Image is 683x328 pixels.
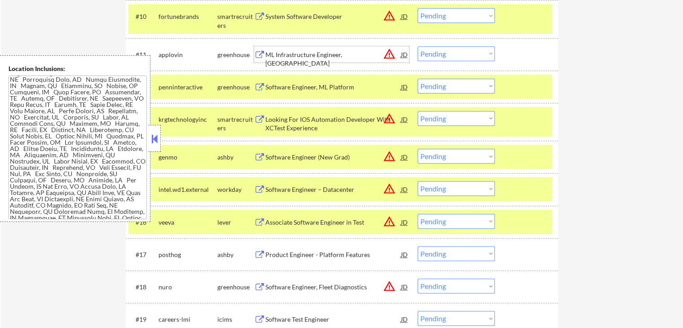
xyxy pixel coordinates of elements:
[400,111,409,127] div: JD
[383,112,396,125] button: warning_amber
[400,79,409,95] div: JD
[136,50,151,59] div: #11
[159,250,217,259] div: posthog
[136,218,151,227] div: #16
[265,283,401,292] div: Software Engineer, Fleet Diagnostics
[400,181,409,197] div: JD
[217,83,254,92] div: greenhouse
[265,315,401,324] div: Software Test Engineer
[136,12,151,21] div: #10
[265,83,401,92] div: Software Engineer, ML Platform
[265,185,401,194] div: Software Engineer – Datacenter
[383,182,396,195] button: warning_amber
[159,50,217,59] div: applovin
[383,9,396,22] button: warning_amber
[136,283,151,292] div: #18
[265,12,401,21] div: System Software Developer
[217,50,254,59] div: greenhouse
[383,150,396,163] button: warning_amber
[159,315,217,324] div: careers-lmi
[136,315,151,324] div: #19
[383,280,396,293] button: warning_amber
[159,12,217,21] div: fortunebrands
[265,153,401,162] div: Software Engineer (New Grad)
[136,250,151,259] div: #17
[400,8,409,24] div: JD
[159,83,217,92] div: penninteractive
[217,283,254,292] div: greenhouse
[217,153,254,162] div: ashby
[265,50,401,68] div: ML Infrastructure Engineer, [GEOGRAPHIC_DATA]
[217,250,254,259] div: ashby
[9,64,147,73] div: Location Inclusions:
[159,185,217,194] div: intel.wd1.external
[400,279,409,295] div: JD
[400,149,409,165] div: JD
[265,115,401,133] div: Looking For IOS Automation Developer With XCTest Experience
[217,315,254,324] div: icims
[383,215,396,228] button: warning_amber
[217,218,254,227] div: lever
[383,48,396,60] button: warning_amber
[159,218,217,227] div: veeva
[217,185,254,194] div: workday
[217,12,254,30] div: smartrecruiters
[217,115,254,133] div: smartrecruiters
[400,246,409,262] div: JD
[159,283,217,292] div: nuro
[265,250,401,259] div: Product Engineer - Platform Features
[159,115,217,124] div: krgtechnologyinc
[159,153,217,162] div: genmo
[265,218,401,227] div: Associate Software Engineer in Test
[400,214,409,230] div: JD
[400,46,409,62] div: JD
[400,311,409,327] div: JD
